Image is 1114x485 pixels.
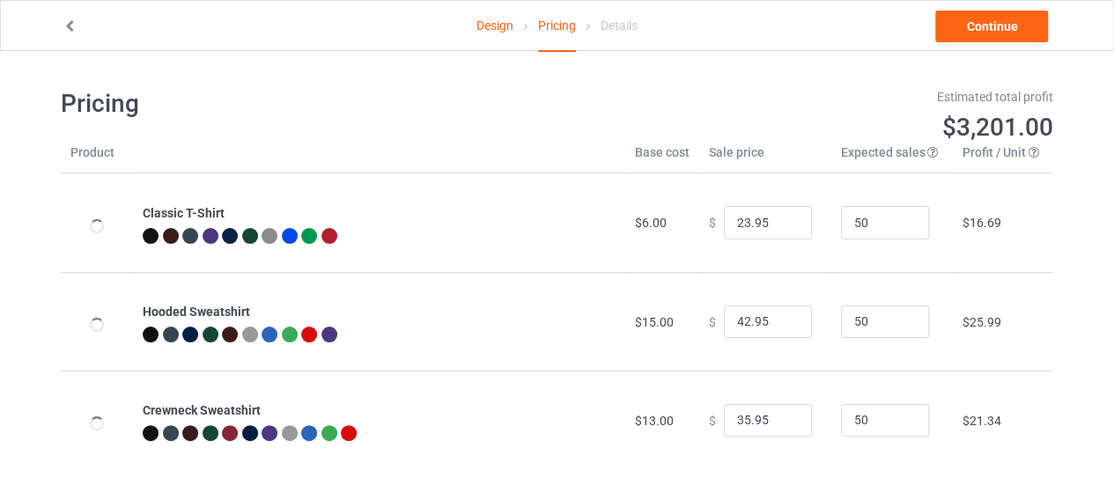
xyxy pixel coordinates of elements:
th: Profit / Unit [953,143,1053,173]
b: Hooded Sweatshirt [143,305,250,319]
a: Design [476,1,513,50]
th: Base cost [625,143,699,173]
div: Estimated total profit [570,88,1054,106]
span: $15.00 [635,315,674,329]
span: $3,201.00 [942,113,1053,142]
span: $ [709,314,716,328]
a: Continue [935,11,1048,42]
span: $21.34 [963,414,1001,428]
span: $6.00 [635,216,667,230]
span: $ [709,413,716,427]
div: Details [601,1,638,50]
img: heather_texture.png [262,228,277,244]
div: Pricing [538,1,576,52]
span: $13.00 [635,414,674,428]
b: Classic T-Shirt [143,206,225,220]
th: Sale price [699,143,831,173]
span: $25.99 [963,315,1001,329]
b: Crewneck Sweatshirt [143,403,261,417]
th: Product [61,143,133,173]
h1: Pricing [61,88,545,120]
span: $16.69 [963,216,1001,230]
th: Expected sales [831,143,953,173]
span: $ [709,216,716,230]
